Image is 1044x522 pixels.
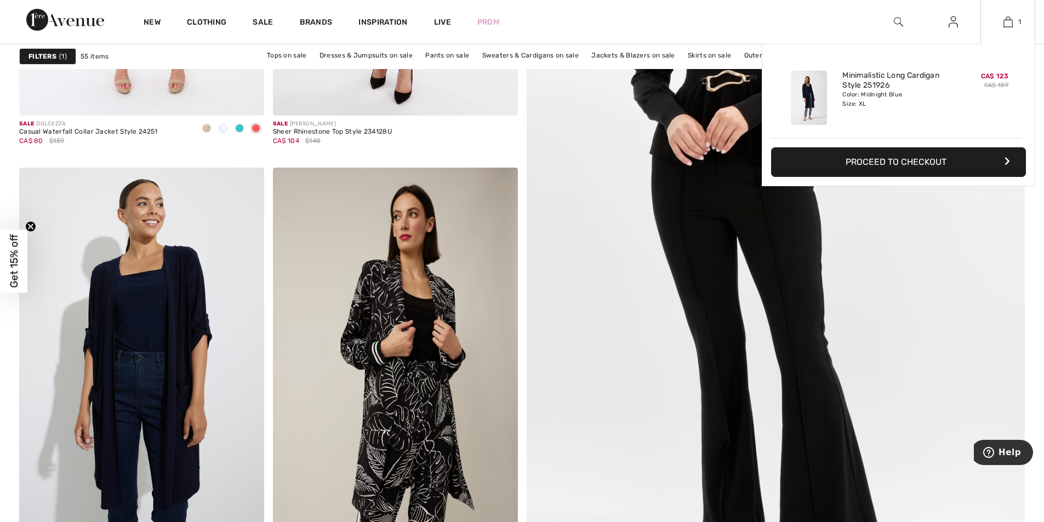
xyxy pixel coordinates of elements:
[19,121,34,127] span: Sale
[8,234,20,288] span: Get 15% off
[215,120,231,138] div: White
[81,51,109,61] span: 55 items
[273,120,392,128] div: [PERSON_NAME]
[981,72,1008,80] span: CA$ 123
[273,121,288,127] span: Sale
[253,18,273,29] a: Sale
[300,18,333,29] a: Brands
[305,136,321,146] span: $148
[477,16,499,28] a: Prom
[1003,15,1013,28] img: My Bag
[26,9,104,31] img: 1ère Avenue
[894,15,903,28] img: search the website
[974,440,1033,467] iframe: Opens a widget where you can find more information
[586,48,681,62] a: Jackets & Blazers on sale
[940,15,967,29] a: Sign In
[984,82,1008,89] s: CA$ 189
[25,221,36,232] button: Close teaser
[771,147,1026,177] button: Proceed to Checkout
[314,48,418,62] a: Dresses & Jumpsuits on sale
[19,120,158,128] div: DOLCEZZA
[198,120,215,138] div: Beige
[420,48,475,62] a: Pants on sale
[1018,17,1021,27] span: 1
[981,15,1035,28] a: 1
[261,48,312,62] a: Tops on sale
[49,136,64,146] span: $159
[477,48,584,62] a: Sweaters & Cardigans on sale
[187,18,226,29] a: Clothing
[273,128,392,136] div: Sheer Rhinestone Top Style 234128U
[791,71,827,125] img: Minimalistic Long Cardigan Style 251926
[248,120,264,138] div: Coral
[231,120,248,138] div: Aqua
[842,90,950,108] div: Color: Midnight Blue Size: XL
[739,48,809,62] a: Outerwear on sale
[59,51,67,61] span: 1
[842,71,950,90] a: Minimalistic Long Cardigan Style 251926
[144,18,161,29] a: New
[949,15,958,28] img: My Info
[19,128,158,136] div: Casual Waterfall Collar Jacket Style 24251
[358,18,407,29] span: Inspiration
[434,16,451,28] a: Live
[682,48,737,62] a: Skirts on sale
[19,137,43,145] span: CA$ 80
[28,51,56,61] strong: Filters
[273,137,299,145] span: CA$ 104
